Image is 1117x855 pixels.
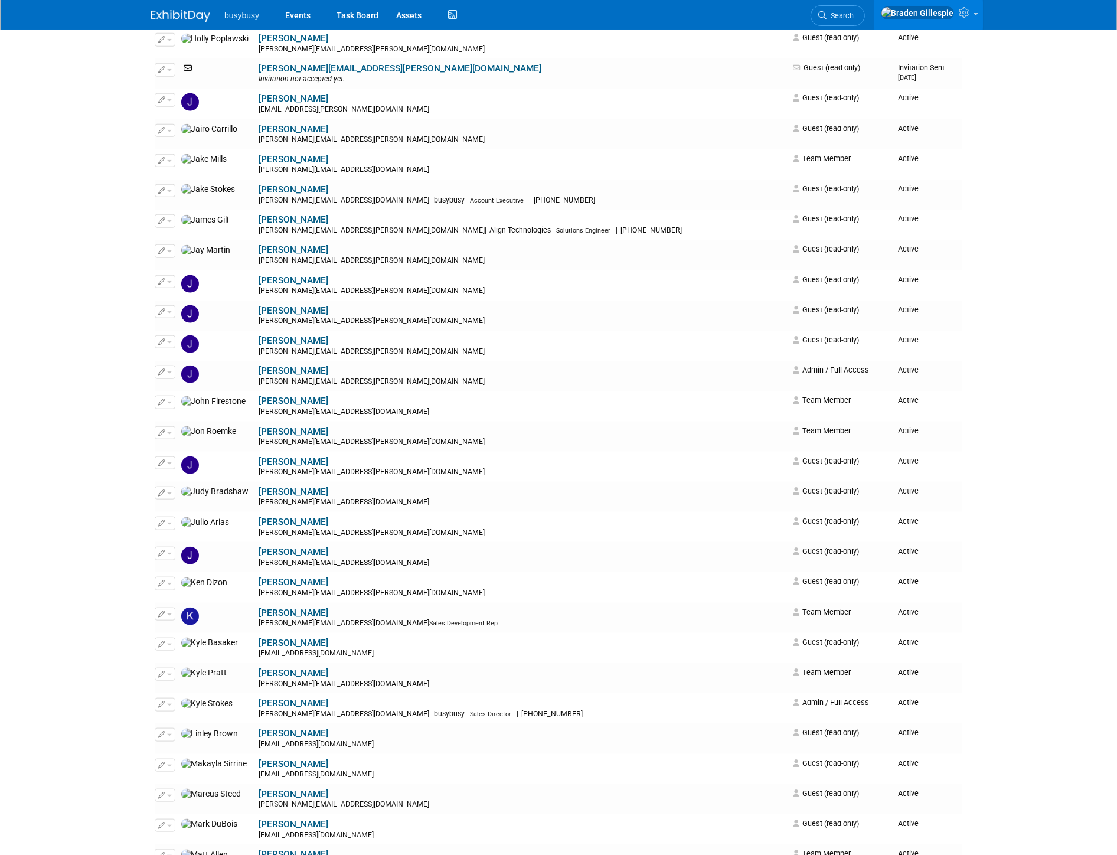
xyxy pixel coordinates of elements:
span: Guest (read-only) [793,547,859,556]
span: Sales Director [470,710,511,718]
span: Active [898,184,919,193]
span: Team Member [793,396,851,404]
img: Makayla Sirrine [181,759,247,769]
span: Active [898,305,919,314]
img: Jay Martin [181,245,230,256]
span: Team Member [793,426,851,435]
a: [PERSON_NAME] [259,517,328,527]
div: [EMAIL_ADDRESS][DOMAIN_NAME] [259,831,785,840]
span: [PHONE_NUMBER] [518,710,586,718]
img: Kirby Lish [181,608,199,625]
span: Guest (read-only) [793,93,859,102]
a: [PERSON_NAME] [259,819,328,830]
span: Active [898,517,919,526]
span: Align Technologies [486,226,554,234]
img: Jake Mills [181,154,227,165]
div: [PERSON_NAME][EMAIL_ADDRESS][DOMAIN_NAME] [259,800,785,810]
div: [EMAIL_ADDRESS][DOMAIN_NAME] [259,770,785,779]
div: [PERSON_NAME][EMAIL_ADDRESS][DOMAIN_NAME] [259,619,785,628]
span: Active [898,335,919,344]
a: [PERSON_NAME] [259,184,328,195]
img: Mark DuBois [181,819,237,830]
span: | [616,226,618,234]
span: Active [898,456,919,465]
img: Jay Shattell [181,275,199,293]
span: Active [898,487,919,495]
span: Active [898,698,919,707]
span: Active [898,759,919,768]
div: [PERSON_NAME][EMAIL_ADDRESS][DOMAIN_NAME] [259,710,785,719]
span: Active [898,638,919,647]
span: Guest (read-only) [793,487,859,495]
div: [PERSON_NAME][EMAIL_ADDRESS][DOMAIN_NAME] [259,680,785,689]
img: Judy Bradshaw [181,487,249,497]
img: Kyle Stokes [181,699,233,709]
img: ExhibitDay [151,10,210,22]
div: [PERSON_NAME][EMAIL_ADDRESS][DOMAIN_NAME] [259,196,785,205]
span: Guest (read-only) [793,759,859,768]
span: | [529,196,531,204]
span: Team Member [793,668,851,677]
span: Guest (read-only) [793,577,859,586]
span: Guest (read-only) [793,275,859,284]
span: Admin / Full Access [793,698,869,707]
a: [PERSON_NAME] [259,396,328,406]
span: Guest (read-only) [793,819,859,828]
div: [EMAIL_ADDRESS][DOMAIN_NAME] [259,740,785,749]
div: [PERSON_NAME][EMAIL_ADDRESS][PERSON_NAME][DOMAIN_NAME] [259,468,785,477]
span: Active [898,608,919,616]
img: Jeff Moyers [181,305,199,323]
span: Active [898,577,919,586]
a: [PERSON_NAME] [259,124,328,135]
span: Admin / Full Access [793,366,869,374]
div: Invitation not accepted yet. [259,75,785,84]
span: Team Member [793,154,851,163]
div: [PERSON_NAME][EMAIL_ADDRESS][PERSON_NAME][DOMAIN_NAME] [259,347,785,357]
div: [PERSON_NAME][EMAIL_ADDRESS][DOMAIN_NAME] [259,498,785,507]
img: Braden Gillespie [881,6,954,19]
div: [EMAIL_ADDRESS][PERSON_NAME][DOMAIN_NAME] [259,105,785,115]
span: Guest (read-only) [793,456,859,465]
span: busybusy [431,196,468,204]
a: [PERSON_NAME] [259,33,328,44]
div: [PERSON_NAME][EMAIL_ADDRESS][PERSON_NAME][DOMAIN_NAME] [259,226,785,236]
span: Guest (read-only) [793,728,859,737]
a: [PERSON_NAME] [259,305,328,316]
span: Guest (read-only) [793,638,859,647]
div: [PERSON_NAME][EMAIL_ADDRESS][PERSON_NAME][DOMAIN_NAME] [259,45,785,54]
img: Julio Arias [181,517,229,528]
span: Guest (read-only) [793,63,860,72]
a: [PERSON_NAME] [259,154,328,165]
span: busybusy [224,11,259,20]
div: [PERSON_NAME][EMAIL_ADDRESS][DOMAIN_NAME] [259,407,785,417]
span: Guest (read-only) [793,184,859,193]
span: Invitation Sent [898,63,945,81]
span: Active [898,668,919,677]
span: | [429,196,431,204]
img: Justin Garcia [181,547,199,564]
a: [PERSON_NAME] [259,728,328,739]
a: [PERSON_NAME] [259,608,328,618]
img: Kyle Pratt [181,668,227,678]
span: Active [898,93,919,102]
a: [PERSON_NAME] [259,759,328,769]
span: Guest (read-only) [793,33,859,42]
a: [PERSON_NAME] [259,638,328,648]
img: Jaden Harrison [181,93,199,111]
span: Solutions Engineer [556,227,610,234]
div: [PERSON_NAME][EMAIL_ADDRESS][DOMAIN_NAME] [259,559,785,568]
div: [PERSON_NAME][EMAIL_ADDRESS][PERSON_NAME][DOMAIN_NAME] [259,256,785,266]
span: Active [898,547,919,556]
a: [PERSON_NAME] [259,577,328,588]
a: [PERSON_NAME] [259,426,328,437]
a: [PERSON_NAME] [259,244,328,255]
span: Active [898,214,919,223]
div: [EMAIL_ADDRESS][DOMAIN_NAME] [259,649,785,658]
span: Active [898,154,919,163]
span: busybusy [431,710,468,718]
a: [PERSON_NAME] [259,275,328,286]
img: Linley Brown [181,729,238,739]
a: [PERSON_NAME] [259,93,328,104]
span: Team Member [793,608,851,616]
img: Jim Hutchins [181,366,199,383]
